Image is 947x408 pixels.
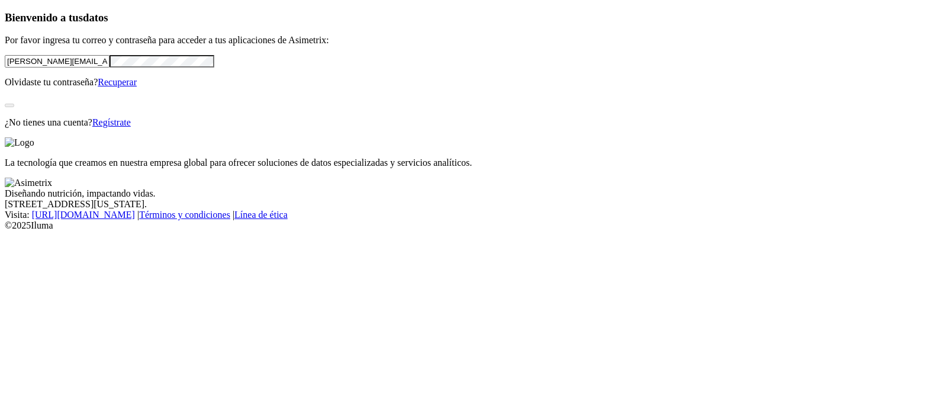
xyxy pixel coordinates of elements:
h3: Bienvenido a tus [5,11,942,24]
img: Asimetrix [5,178,52,188]
div: [STREET_ADDRESS][US_STATE]. [5,199,942,210]
p: Por favor ingresa tu correo y contraseña para acceder a tus aplicaciones de Asimetrix: [5,35,942,46]
div: Visita : | | [5,210,942,220]
input: Tu correo [5,55,109,68]
p: La tecnología que creamos en nuestra empresa global para ofrecer soluciones de datos especializad... [5,158,942,168]
img: Logo [5,137,34,148]
a: Términos y condiciones [139,210,230,220]
a: Recuperar [98,77,137,87]
span: datos [83,11,108,24]
p: ¿No tienes una cuenta? [5,117,942,128]
p: Olvidaste tu contraseña? [5,77,942,88]
div: © 2025 Iluma [5,220,942,231]
a: [URL][DOMAIN_NAME] [32,210,135,220]
a: Regístrate [92,117,131,127]
a: Línea de ética [234,210,288,220]
div: Diseñando nutrición, impactando vidas. [5,188,942,199]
